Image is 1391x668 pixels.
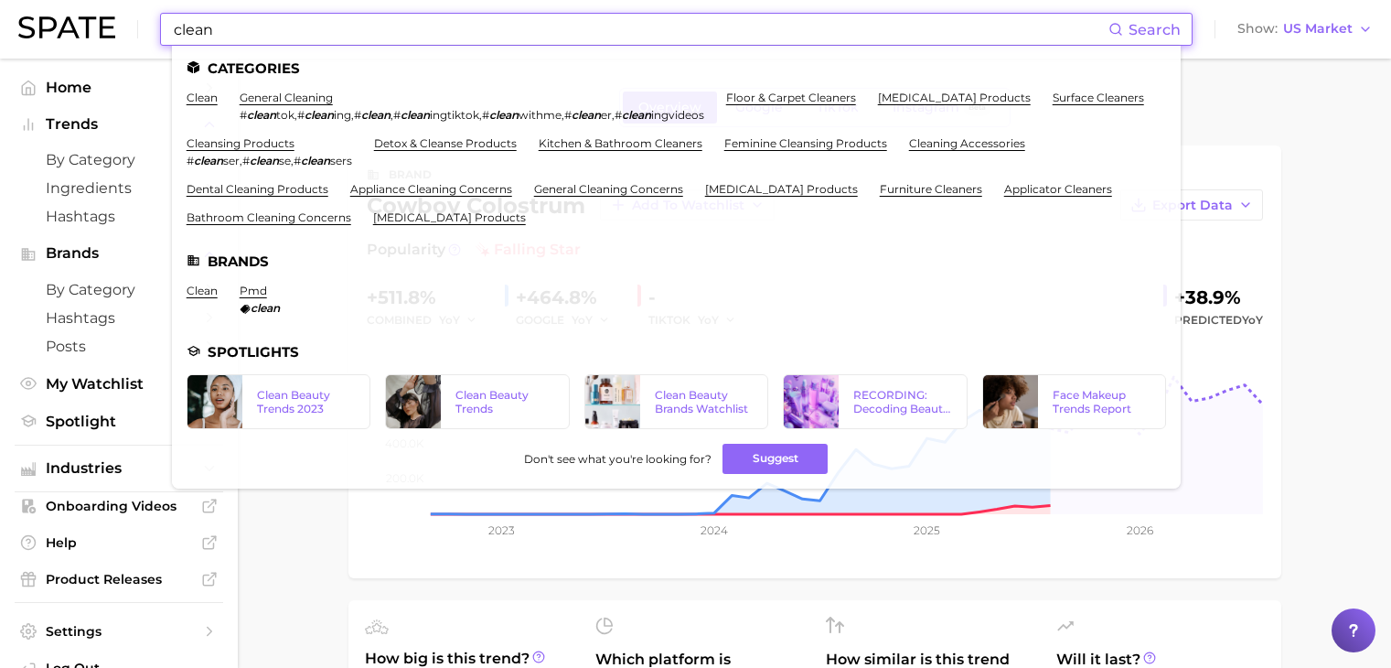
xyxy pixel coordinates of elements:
span: Predicted [1174,309,1263,331]
span: YoY [1242,313,1263,327]
em: clean [622,108,651,122]
a: surface cleaners [1053,91,1144,104]
input: Search here for a brand, industry, or ingredient [172,14,1108,45]
img: SPATE [18,16,115,38]
a: pmd [240,284,267,297]
li: Spotlights [187,344,1166,360]
a: cleansing products [187,136,294,150]
span: # [564,108,572,122]
div: Clean Beauty Trends 2023 [257,388,355,415]
span: Export Data [1152,198,1233,213]
li: Categories [187,60,1166,76]
a: bathroom cleaning concerns [187,210,351,224]
em: clean [251,301,280,315]
a: Hashtags [15,202,223,231]
span: withme [519,108,562,122]
div: +38.9% [1174,283,1263,312]
a: feminine cleansing products [724,136,887,150]
span: Help [46,534,192,551]
tspan: 2024 [700,523,727,537]
span: US Market [1283,24,1353,34]
div: Clean Beauty Trends [455,388,553,415]
div: RECORDING: Decoding Beauty Trends & Platform Dynamics on Google, TikTok & Instagram [853,388,951,415]
div: Clean Beauty Brands Watchlist [655,388,753,415]
a: clean [187,284,218,297]
span: Trends [46,116,192,133]
button: Trends [15,111,223,138]
span: # [354,108,361,122]
a: Spotlight [15,407,223,436]
a: dental cleaning products [187,182,328,196]
a: Posts [15,332,223,361]
a: cleaning accessories [909,136,1025,150]
a: Clean Beauty Trends [385,374,569,429]
em: clean [301,154,330,167]
span: # [297,108,305,122]
div: , , , , , , [240,108,704,122]
a: kitchen & bathroom cleaners [539,136,702,150]
span: Spotlight [46,413,192,430]
a: Home [15,73,223,102]
a: Product Releases [15,566,223,593]
span: Home [46,79,192,96]
em: clean [305,108,334,122]
span: # [240,108,247,122]
span: tok [276,108,294,122]
em: clean [250,154,279,167]
a: by Category [15,275,223,304]
a: Hashtags [15,304,223,332]
span: se [279,154,291,167]
a: appliance cleaning concerns [350,182,512,196]
a: Onboarding Videos [15,492,223,520]
span: ingtiktok [430,108,479,122]
button: Brands [15,240,223,267]
em: clean [489,108,519,122]
span: Hashtags [46,309,192,327]
tspan: 2025 [914,523,940,537]
a: clean [187,91,218,104]
span: # [482,108,489,122]
button: Industries [15,455,223,482]
a: applicator cleaners [1004,182,1112,196]
span: # [615,108,622,122]
div: Face Makeup Trends Report [1053,388,1150,415]
span: # [393,108,401,122]
span: by Category [46,151,192,168]
a: RECORDING: Decoding Beauty Trends & Platform Dynamics on Google, TikTok & Instagram [783,374,967,429]
a: [MEDICAL_DATA] products [878,91,1031,104]
a: Face Makeup Trends Report [982,374,1166,429]
a: Clean Beauty Trends 2023 [187,374,370,429]
span: sers [330,154,352,167]
span: Search [1129,21,1181,38]
a: floor & carpet cleaners [726,91,856,104]
span: Show [1237,24,1278,34]
span: Don't see what you're looking for? [524,452,712,466]
span: ingvideos [651,108,704,122]
span: # [187,154,194,167]
span: My Watchlist [46,375,192,393]
em: clean [194,154,223,167]
span: # [294,154,301,167]
em: clean [247,108,276,122]
span: Onboarding Videos [46,498,192,514]
button: ShowUS Market [1233,17,1377,41]
a: general cleaning concerns [534,182,683,196]
span: Hashtags [46,208,192,225]
a: [MEDICAL_DATA] products [705,182,858,196]
em: clean [401,108,430,122]
span: Product Releases [46,571,192,587]
em: clean [361,108,391,122]
tspan: 2023 [488,523,515,537]
span: by Category [46,281,192,298]
button: Export Data [1120,189,1263,221]
em: clean [572,108,601,122]
a: My Watchlist [15,370,223,398]
a: furniture cleaners [880,182,982,196]
div: , , [187,154,352,167]
a: Ingredients [15,174,223,202]
li: Brands [187,253,1166,269]
a: general cleaning [240,91,333,104]
a: [MEDICAL_DATA] products [373,210,526,224]
span: ser [223,154,240,167]
span: ing [334,108,351,122]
